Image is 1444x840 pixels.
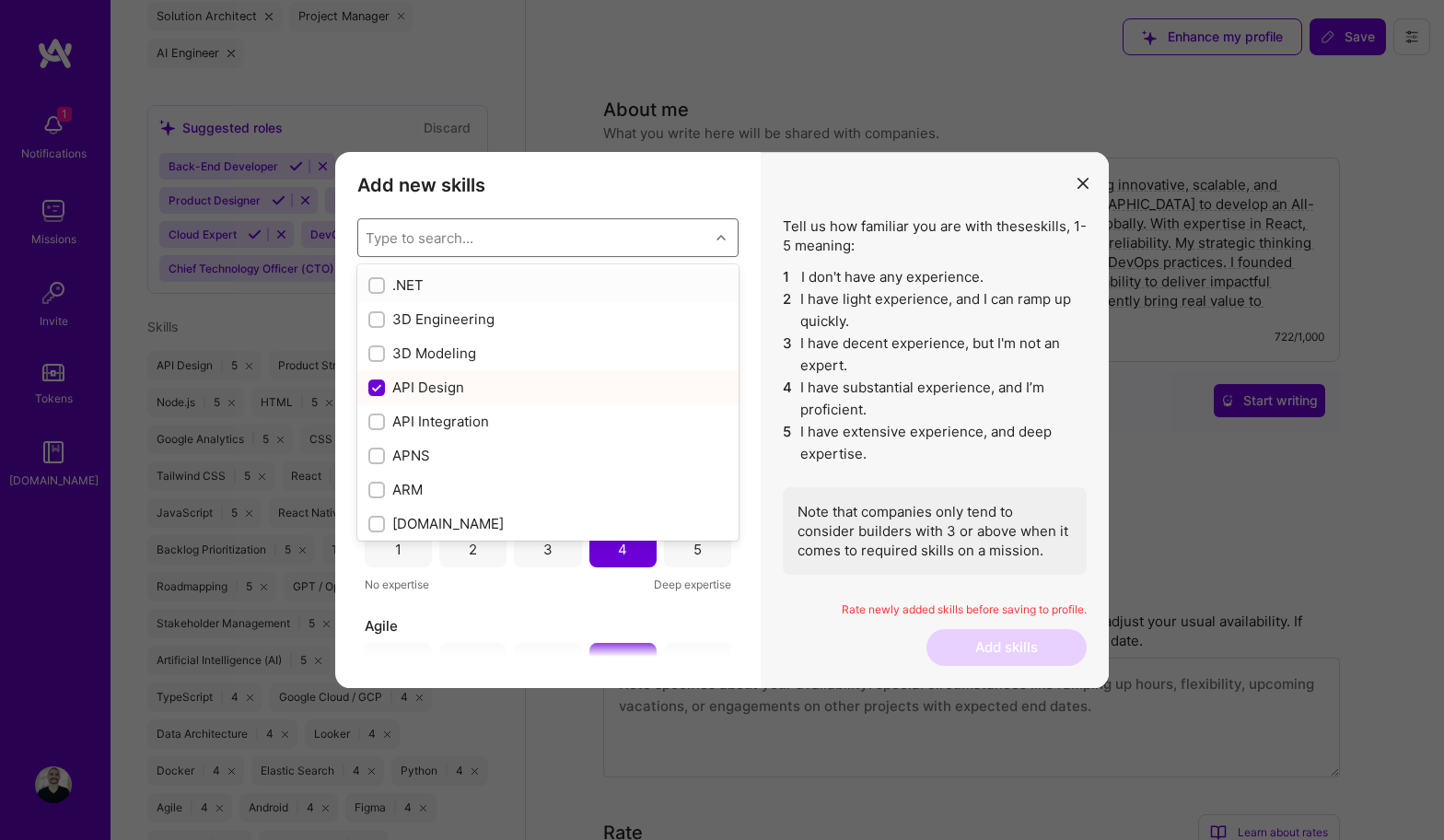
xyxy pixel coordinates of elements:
[368,344,728,363] div: 3D Modeling
[1077,178,1089,189] i: icon Close
[783,377,1087,421] li: I have substantial experience, and I’m proficient.
[469,652,477,671] div: 2
[368,412,728,431] div: API Integration
[368,480,728,499] div: ARM
[395,652,402,671] div: 1
[654,575,731,594] span: Deep expertise
[926,629,1087,666] button: Add skills
[783,266,794,288] span: 1
[543,540,553,559] div: 3
[368,446,728,465] div: APNS
[365,575,429,594] span: No expertise
[783,332,793,377] span: 3
[783,487,1087,575] div: Note that companies only tend to consider builders with 3 or above when it comes to required skil...
[335,152,1109,688] div: modal
[783,602,1087,618] p: Rate newly added skills before saving to profile.
[543,652,553,671] div: 3
[368,514,728,533] div: [DOMAIN_NAME]
[693,652,702,671] div: 5
[618,652,627,671] div: 4
[693,540,702,559] div: 5
[716,233,726,242] i: icon Chevron
[783,421,1087,465] li: I have extensive experience, and deep expertise.
[783,377,793,421] span: 4
[618,540,627,559] div: 4
[368,309,728,329] div: 3D Engineering
[783,266,1087,288] li: I don't have any experience.
[366,228,473,248] div: Type to search...
[783,216,1087,575] div: Tell us how familiar you are with these skills , 1-5 meaning:
[783,421,793,465] span: 5
[368,378,728,397] div: API Design
[783,288,793,332] span: 2
[395,540,402,559] div: 1
[365,616,398,636] span: Agile
[783,288,1087,332] li: I have light experience, and I can ramp up quickly.
[783,332,1087,377] li: I have decent experience, but I'm not an expert.
[469,540,477,559] div: 2
[368,275,728,295] div: .NET
[357,174,739,196] h3: Add new skills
